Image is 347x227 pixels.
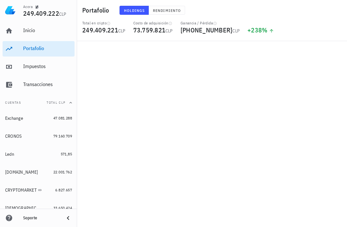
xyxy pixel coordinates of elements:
a: [DEMOGRAPHIC_DATA] 33.650.424 [3,200,75,216]
button: Rendimiento [149,6,185,15]
span: 6.827.657 [55,188,72,192]
a: Impuestos [3,59,75,74]
div: Impuestos [23,63,72,69]
a: Exchange 47.081.288 [3,110,75,126]
div: [DEMOGRAPHIC_DATA] [5,205,44,211]
span: 249.409.222 [23,9,59,18]
div: avatar [333,5,343,15]
span: CLP [232,28,240,34]
div: Total en cripto [82,21,126,26]
h1: Portafolio [82,5,112,15]
div: Costo de adquisición [133,21,173,26]
span: Holdings [124,8,145,13]
span: 73.759.821 [133,26,166,34]
a: [DOMAIN_NAME] 22.001.762 [3,164,75,180]
div: Transacciones [23,81,72,87]
a: CRONOS 79.160.709 [3,128,75,144]
span: 79.160.709 [53,134,72,138]
span: 249.409.221 [82,26,118,34]
div: CRONOS [5,134,22,139]
a: CRYPTOMARKET 6.827.657 [3,182,75,198]
div: [DOMAIN_NAME] [5,170,38,175]
div: Acora [23,4,33,9]
div: Ledn [5,152,14,157]
span: 22.001.762 [53,170,72,174]
div: Inicio [23,27,72,33]
div: Exchange [5,116,23,121]
span: 47.081.288 [53,116,72,120]
img: LedgiFi [5,5,15,15]
div: +238 [247,27,274,33]
span: [PHONE_NUMBER] [181,26,233,34]
a: Portafolio [3,41,75,57]
span: CLP [165,28,173,34]
a: Transacciones [3,77,75,92]
span: 33.650.424 [53,205,72,210]
div: Ganancia / Pérdida [181,21,240,26]
button: Holdings [120,6,149,15]
a: Inicio [3,23,75,39]
div: Portafolio [23,45,72,51]
div: CRYPTOMARKET [5,188,37,193]
span: CLP [59,11,67,17]
span: % [262,26,267,34]
span: CLP [118,28,126,34]
button: CuentasTotal CLP [3,95,75,110]
span: Total CLP [47,100,66,105]
span: 571,85 [61,152,72,156]
div: Soporte [23,215,59,221]
span: Rendimiento [153,8,181,13]
a: Ledn 571,85 [3,146,75,162]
